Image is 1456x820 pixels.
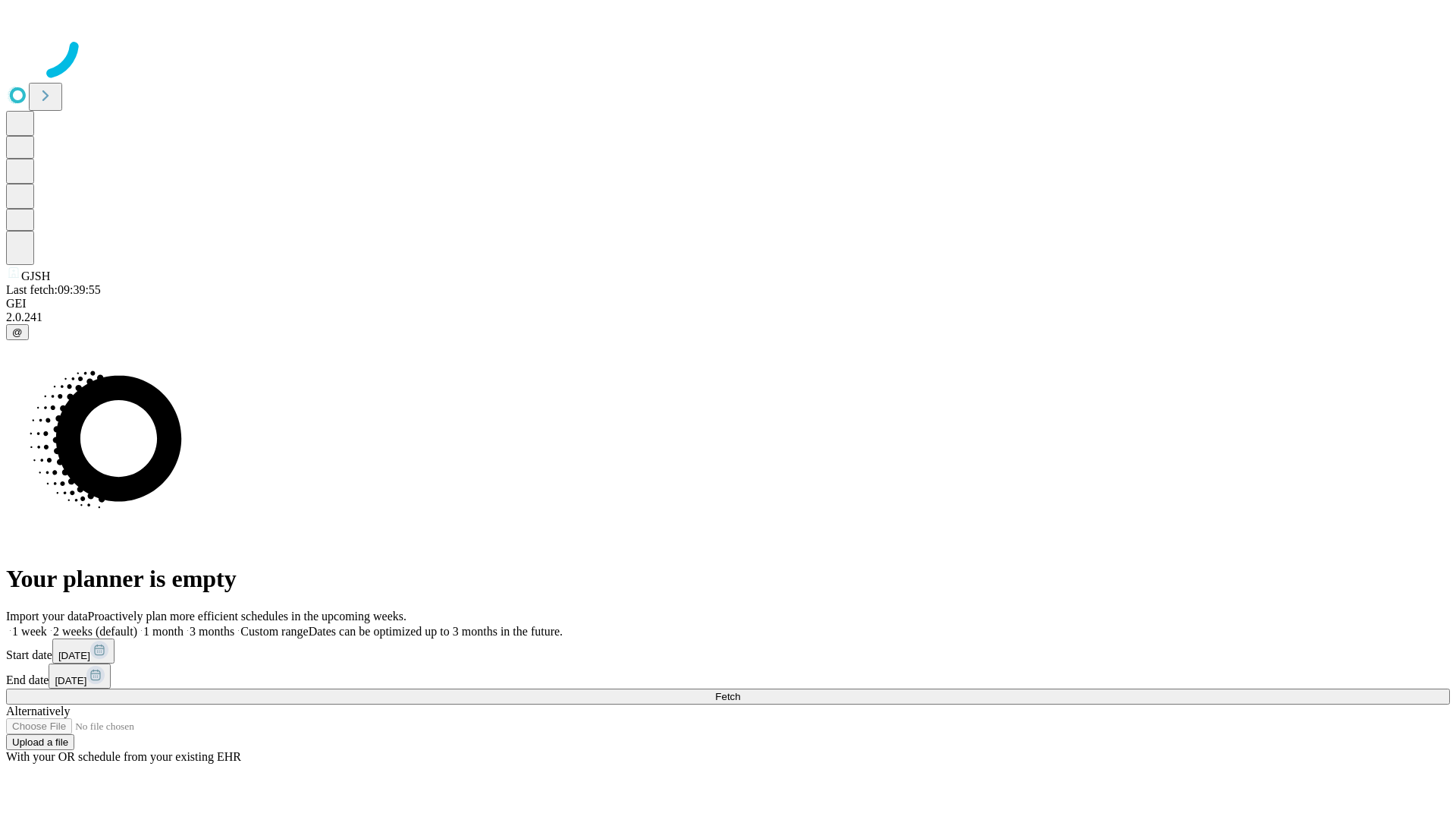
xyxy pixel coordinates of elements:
[6,565,1450,593] h1: Your planner is empty
[6,324,29,340] button: @
[6,283,101,296] span: Last fetch: 09:39:55
[6,639,1450,664] div: Start date
[53,625,137,638] span: 2 weeks (default)
[6,750,241,763] span: With your OR schedule from your existing EHR
[58,650,90,661] span: [DATE]
[6,297,1450,311] div: GEI
[6,689,1450,705] button: Fetch
[52,639,115,664] button: [DATE]
[6,664,1450,689] div: End date
[240,625,308,638] span: Custom range
[190,625,234,638] span: 3 months
[21,270,50,282] span: GJSH
[49,664,111,689] button: [DATE]
[309,625,563,638] span: Dates can be optimized up to 3 months in the future.
[143,625,184,638] span: 1 month
[6,610,88,623] span: Import your data
[715,691,740,702] span: Fetch
[6,705,70,717] span: Alternatively
[12,625,47,638] span: 1 week
[88,610,406,623] span: Proactively plan more efficient schedules in the upcoming weeks.
[12,326,23,338] span: @
[55,675,86,686] span: [DATE]
[6,734,74,750] button: Upload a file
[6,311,1450,324] div: 2.0.241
